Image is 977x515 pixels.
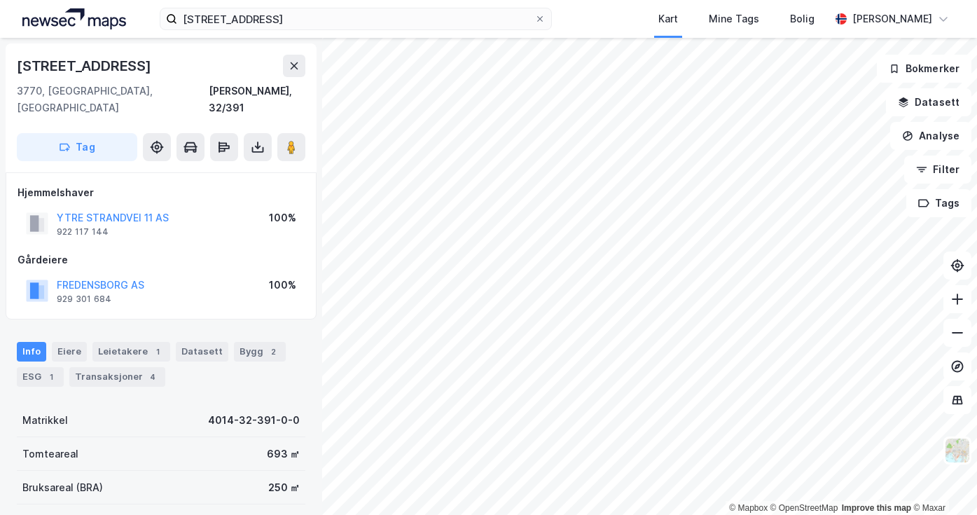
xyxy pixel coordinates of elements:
a: Improve this map [842,503,911,513]
div: Info [17,342,46,362]
button: Tag [17,133,137,161]
div: 100% [269,277,296,294]
input: Søk på adresse, matrikkel, gårdeiere, leietakere eller personer [177,8,534,29]
div: Eiere [52,342,87,362]
div: [PERSON_NAME], 32/391 [209,83,305,116]
div: [PERSON_NAME] [852,11,932,27]
div: Kontrollprogram for chat [907,448,977,515]
div: 922 117 144 [57,226,109,238]
div: 250 ㎡ [268,479,300,496]
div: Datasett [176,342,228,362]
img: Z [944,437,971,464]
img: logo.a4113a55bc3d86da70a041830d287a7e.svg [22,8,126,29]
button: Bokmerker [877,55,971,83]
button: Tags [906,189,971,217]
div: Hjemmelshaver [18,184,305,201]
button: Filter [904,156,971,184]
div: Kart [658,11,678,27]
button: Analyse [890,122,971,150]
div: 100% [269,210,296,226]
div: 693 ㎡ [267,446,300,462]
a: OpenStreetMap [770,503,838,513]
a: Mapbox [729,503,768,513]
div: Bygg [234,342,286,362]
div: Bolig [790,11,815,27]
div: 4 [146,370,160,384]
div: 1 [44,370,58,384]
div: Matrikkel [22,412,68,429]
div: Gårdeiere [18,252,305,268]
div: [STREET_ADDRESS] [17,55,154,77]
div: Leietakere [92,342,170,362]
div: 929 301 684 [57,294,111,305]
button: Datasett [886,88,971,116]
div: ESG [17,367,64,387]
div: 1 [151,345,165,359]
div: Tomteareal [22,446,78,462]
iframe: Chat Widget [907,448,977,515]
div: 4014-32-391-0-0 [208,412,300,429]
div: 3770, [GEOGRAPHIC_DATA], [GEOGRAPHIC_DATA] [17,83,209,116]
div: 2 [266,345,280,359]
div: Mine Tags [709,11,759,27]
div: Bruksareal (BRA) [22,479,103,496]
div: Transaksjoner [69,367,165,387]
